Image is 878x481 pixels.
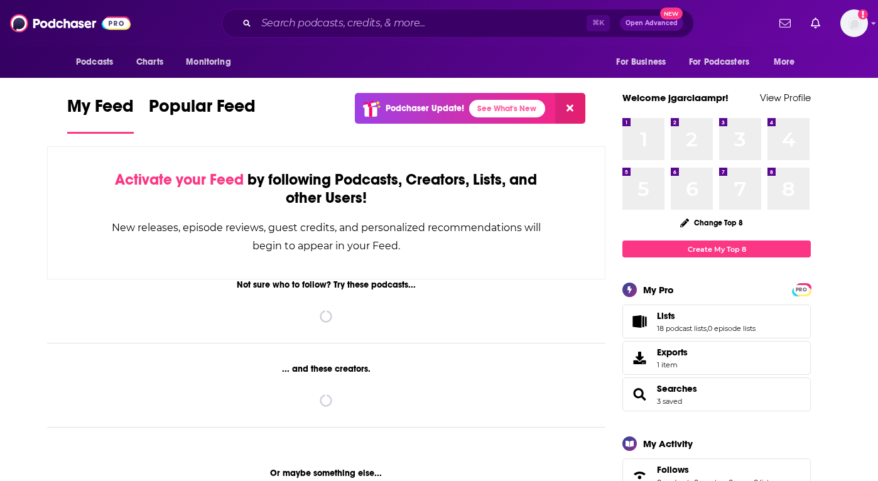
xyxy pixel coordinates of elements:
span: More [774,53,795,71]
a: Create My Top 8 [622,240,811,257]
a: Lists [627,313,652,330]
span: For Podcasters [689,53,749,71]
a: Exports [622,341,811,375]
a: 3 saved [657,397,682,406]
span: Lists [622,305,811,338]
svg: Add a profile image [858,9,868,19]
a: Lists [657,310,756,322]
img: User Profile [840,9,868,37]
div: My Pro [643,284,674,296]
a: View Profile [760,92,811,104]
span: ⌘ K [587,15,610,31]
button: Show profile menu [840,9,868,37]
button: open menu [607,50,681,74]
a: 0 episode lists [708,324,756,333]
div: Search podcasts, credits, & more... [222,9,694,38]
img: Podchaser - Follow, Share and Rate Podcasts [10,11,131,35]
span: PRO [794,285,809,295]
a: My Feed [67,95,134,134]
span: My Feed [67,95,134,124]
input: Search podcasts, credits, & more... [256,13,587,33]
div: New releases, episode reviews, guest credits, and personalized recommendations will begin to appe... [111,219,542,255]
button: open menu [67,50,129,74]
span: Open Advanced [626,20,678,26]
span: Exports [657,347,688,358]
button: open menu [765,50,811,74]
button: open menu [681,50,767,74]
a: Charts [128,50,171,74]
span: Popular Feed [149,95,256,124]
div: by following Podcasts, Creators, Lists, and other Users! [111,171,542,207]
a: Searches [657,383,697,394]
a: Show notifications dropdown [806,13,825,34]
span: Searches [622,377,811,411]
span: New [660,8,683,19]
div: My Activity [643,438,693,450]
a: Welcome jgarciaampr! [622,92,729,104]
div: Not sure who to follow? Try these podcasts... [47,279,605,290]
span: Logged in as jgarciaampr [840,9,868,37]
span: Podcasts [76,53,113,71]
span: , [707,324,708,333]
a: Show notifications dropdown [774,13,796,34]
span: Charts [136,53,163,71]
span: Activate your Feed [115,170,244,189]
a: Searches [627,386,652,403]
button: Open AdvancedNew [620,16,683,31]
a: 18 podcast lists [657,324,707,333]
span: Follows [657,464,689,475]
span: For Business [616,53,666,71]
p: Podchaser Update! [386,103,464,114]
div: Or maybe something else... [47,468,605,478]
span: Exports [627,349,652,367]
button: open menu [177,50,247,74]
span: Lists [657,310,675,322]
a: See What's New [469,100,545,117]
button: Change Top 8 [673,215,751,230]
a: Follows [657,464,772,475]
span: 1 item [657,360,688,369]
div: ... and these creators. [47,364,605,374]
a: PRO [794,284,809,294]
a: Popular Feed [149,95,256,134]
span: Monitoring [186,53,230,71]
